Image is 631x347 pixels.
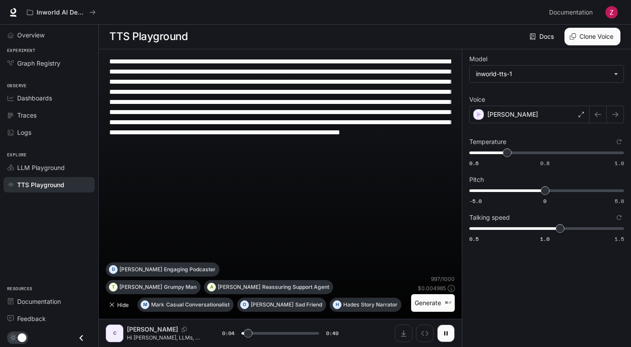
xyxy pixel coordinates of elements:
[137,298,234,312] button: MMarkCasual Conversationalist
[540,159,549,167] span: 0.8
[109,28,188,45] h1: TTS Playground
[164,267,215,272] p: Engaging Podcaster
[431,275,455,283] p: 997 / 1000
[17,163,65,172] span: LLM Playground
[603,4,620,21] button: User avatar
[605,6,618,18] img: User avatar
[218,284,260,290] p: [PERSON_NAME]
[528,28,557,45] a: Docs
[549,7,593,18] span: Documentation
[164,284,197,290] p: Grumpy Man
[17,111,37,120] span: Traces
[540,235,549,243] span: 1.0
[4,160,95,175] a: LLM Playground
[418,284,446,292] p: $ 0.004985
[469,197,482,205] span: -5.0
[106,262,219,277] button: D[PERSON_NAME]Engaging Podcaster
[614,213,624,222] button: Reset to default
[204,280,333,294] button: A[PERSON_NAME]Reassuring Support Agent
[4,27,95,43] a: Overview
[395,325,412,342] button: Download audio
[166,302,230,307] p: Casual Conversationalist
[4,294,95,309] a: Documentation
[615,159,624,167] span: 1.0
[106,280,200,294] button: T[PERSON_NAME]Grumpy Man
[411,294,455,312] button: Generate⌘⏎
[119,284,162,290] p: [PERSON_NAME]
[361,302,397,307] p: Story Narrator
[343,302,359,307] p: Hades
[151,302,164,307] p: Mark
[17,297,61,306] span: Documentation
[17,314,46,323] span: Feedback
[445,300,451,306] p: ⌘⏎
[469,235,479,243] span: 0.5
[18,332,26,342] span: Dark mode toggle
[469,214,510,221] p: Talking speed
[127,325,178,334] p: [PERSON_NAME]
[326,329,338,338] span: 0:49
[469,177,484,183] p: Pitch
[141,298,149,312] div: M
[127,334,201,341] p: Hi [PERSON_NAME], LLMs, or large language models, are neural networks trained to predict the next...
[564,28,620,45] button: Clone Voice
[106,298,134,312] button: Hide
[476,70,609,78] div: inworld-tts-1
[109,262,117,277] div: D
[470,66,624,82] div: inworld-tts-1
[17,30,45,40] span: Overview
[71,329,91,347] button: Close drawer
[330,298,401,312] button: HHadesStory Narrator
[4,90,95,106] a: Dashboards
[23,4,100,21] button: All workspaces
[469,96,485,103] p: Voice
[37,9,86,16] p: Inworld AI Demos
[108,326,122,340] div: C
[17,93,52,103] span: Dashboards
[109,280,117,294] div: T
[543,197,546,205] span: 0
[17,128,31,137] span: Logs
[4,311,95,326] a: Feedback
[487,110,538,119] p: [PERSON_NAME]
[614,137,624,147] button: Reset to default
[222,329,234,338] span: 0:04
[208,280,215,294] div: A
[333,298,341,312] div: H
[469,56,487,62] p: Model
[237,298,326,312] button: O[PERSON_NAME]Sad Friend
[4,55,95,71] a: Graph Registry
[546,4,599,21] a: Documentation
[4,125,95,140] a: Logs
[241,298,249,312] div: O
[416,325,434,342] button: Inspect
[615,197,624,205] span: 5.0
[17,180,64,189] span: TTS Playground
[17,59,60,68] span: Graph Registry
[262,284,329,290] p: Reassuring Support Agent
[469,159,479,167] span: 0.6
[4,107,95,123] a: Traces
[178,327,190,332] button: Copy Voice ID
[295,302,322,307] p: Sad Friend
[615,235,624,243] span: 1.5
[119,267,162,272] p: [PERSON_NAME]
[4,177,95,192] a: TTS Playground
[469,139,506,145] p: Temperature
[251,302,293,307] p: [PERSON_NAME]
